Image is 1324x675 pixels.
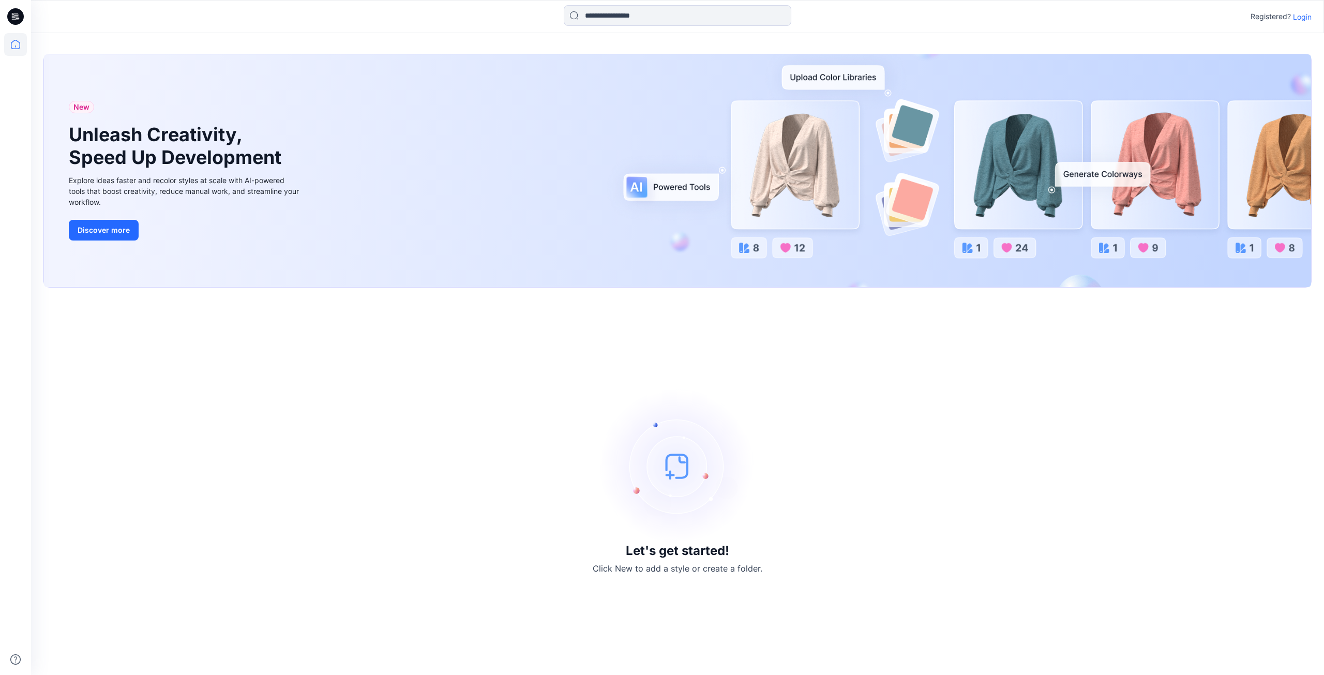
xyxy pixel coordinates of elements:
div: Explore ideas faster and recolor styles at scale with AI-powered tools that boost creativity, red... [69,175,302,207]
p: Login [1293,11,1312,22]
span: New [73,101,89,113]
p: Registered? [1251,10,1291,23]
h1: Unleash Creativity, Speed Up Development [69,124,286,168]
h3: Let's get started! [626,544,729,558]
img: empty-state-image.svg [600,388,755,544]
a: Discover more [69,220,302,241]
button: Discover more [69,220,139,241]
p: Click New to add a style or create a folder. [593,562,762,575]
